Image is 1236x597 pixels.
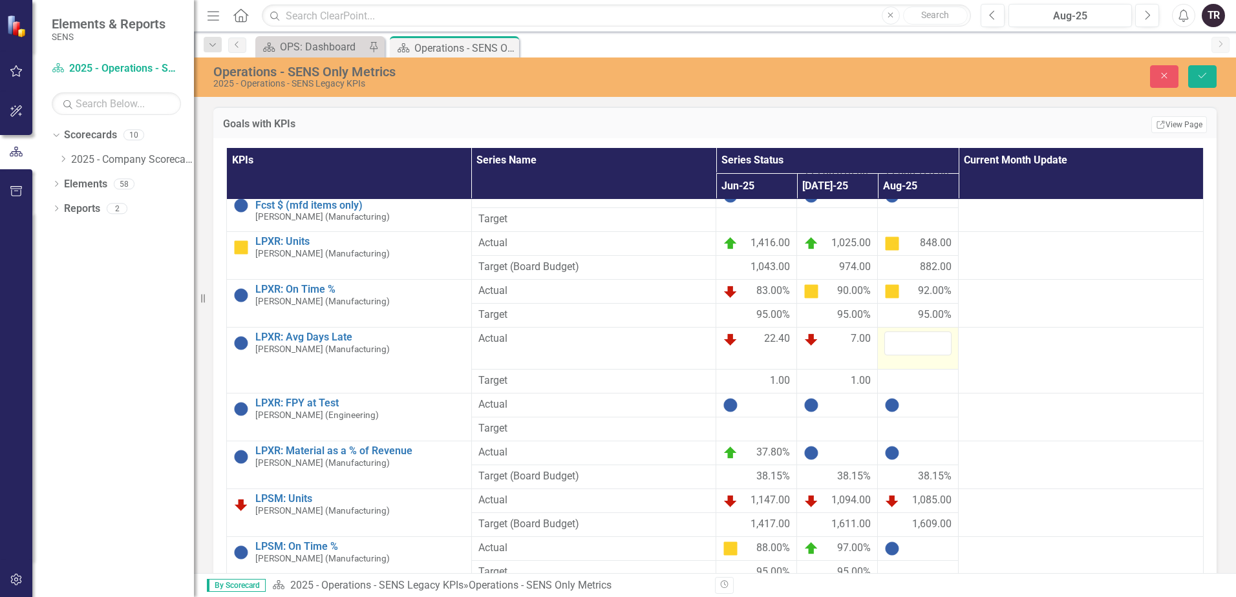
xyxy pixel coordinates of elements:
div: 2025 - Operations - SENS Legacy KPIs [213,79,776,89]
img: No Information [884,445,900,461]
a: Scorecards [64,128,117,143]
img: No Information [233,335,249,351]
small: [PERSON_NAME] (Manufacturing) [255,212,390,222]
img: At Risk [804,284,819,299]
span: 95.00% [756,308,790,322]
span: 1,085.00 [912,493,952,508]
small: [PERSON_NAME] (Manufacturing) [255,297,390,306]
span: Actual [478,284,710,298]
a: LPXR: Material as a % of Revenue [255,445,465,457]
span: 92.00% [918,284,952,299]
span: Actual [478,445,710,460]
small: [PERSON_NAME] (Manufacturing) [255,506,390,516]
small: [PERSON_NAME] (Manufacturing) [255,249,390,258]
span: Target [478,373,710,388]
span: 22.40 [764,331,790,347]
img: On Target [723,236,738,251]
img: No Information [233,545,249,560]
small: [PERSON_NAME] (Manufacturing) [255,458,390,468]
img: At Risk [884,236,900,251]
a: LPXR: FPY at Test [255,397,465,409]
small: [PERSON_NAME] (Manufacturing) [255,344,390,354]
span: Target (Board Budget) [478,260,710,275]
span: 1.00 [770,373,790,388]
a: 2025 - Operations - SENS Legacy KPIs [290,579,463,591]
span: 38.15% [756,469,790,484]
span: Target (Board Budget) [478,517,710,532]
div: Operations - SENS Only Metrics [469,579,612,591]
img: ClearPoint Strategy [6,14,29,37]
img: Below Target [723,284,738,299]
span: 88.00% [756,541,790,556]
img: At Risk [884,284,900,299]
a: LPXR: On Time % [255,284,465,295]
a: LPSM: On Time % [255,541,465,552]
div: TR [1202,4,1225,27]
img: No Information [233,288,249,303]
span: 974.00 [839,260,871,275]
img: At Risk [723,541,738,556]
span: Target [478,565,710,580]
span: 37.80% [756,445,790,461]
small: [PERSON_NAME] (Manufacturing) [255,554,390,563]
a: Material Forecast Accuracy: YTD Ship $ vs Fcst $ (mfd items only) [255,188,465,211]
span: Search [921,10,949,20]
input: Search ClearPoint... [262,5,971,27]
span: 83.00% [756,284,790,299]
span: 95.00% [756,565,790,580]
button: Aug-25 [1008,4,1132,27]
span: Target [478,308,710,322]
span: Target [478,212,710,227]
span: 848.00 [920,236,952,251]
div: Operations - SENS Only Metrics [213,65,776,79]
img: On Target [723,445,738,461]
span: 1,417.00 [751,517,790,532]
span: Elements & Reports [52,16,165,32]
div: 2 [107,203,127,214]
span: 1.00 [851,373,871,388]
a: LPXR: Units [255,236,465,247]
span: 90.00% [837,284,871,299]
span: 95.00% [837,308,871,322]
div: OPS: Dashboard [280,39,365,55]
div: 10 [123,130,144,141]
a: LPSM: Units [255,493,465,505]
span: Target (Board Budget) [478,469,710,484]
div: » [272,578,705,593]
img: On Target [804,236,819,251]
span: 1,416.00 [751,236,790,251]
small: [PERSON_NAME] (Engineering) [255,410,379,420]
span: By Scorecard [207,579,266,592]
img: Below Target [233,497,249,512]
span: Actual [478,236,710,251]
span: Actual [478,397,710,412]
span: 95.00% [837,565,871,580]
span: 95.00% [918,308,952,322]
img: No Information [884,397,900,413]
img: No Information [804,397,819,413]
span: 97.00% [837,541,871,556]
img: No Information [804,445,819,461]
div: Aug-25 [1013,8,1127,24]
img: Below Target [723,331,738,347]
span: 882.00 [920,260,952,275]
span: 1,043.00 [751,260,790,275]
img: Below Target [804,493,819,508]
small: SENS [52,32,165,42]
img: No Information [884,541,900,556]
a: OPS: Dashboard [259,39,365,55]
a: View Page [1151,116,1207,133]
span: 38.15% [837,469,871,484]
div: 58 [114,178,134,189]
span: 1,147.00 [751,493,790,508]
img: Below Target [723,493,738,508]
img: No Information [723,397,738,413]
span: 1,609.00 [912,517,952,532]
div: Operations - SENS Only Metrics [414,40,516,56]
a: 2025 - Company Scorecard [71,152,194,167]
a: Elements [64,177,107,192]
input: Search Below... [52,92,181,115]
span: 1,611.00 [831,517,871,532]
a: LPXR: Avg Days Late [255,331,465,343]
button: Search [903,6,968,25]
